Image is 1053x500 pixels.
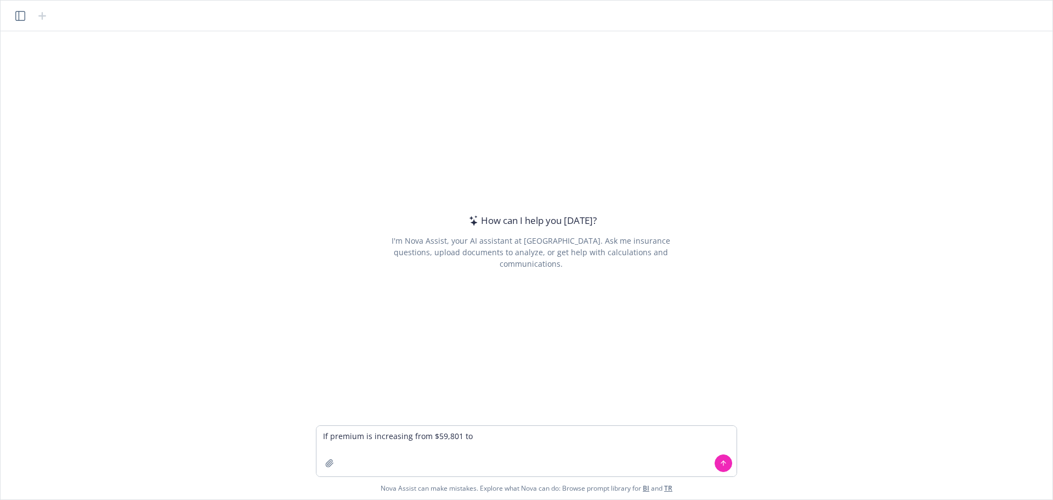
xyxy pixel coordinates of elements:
[381,477,672,499] span: Nova Assist can make mistakes. Explore what Nova can do: Browse prompt library for and
[466,214,597,228] div: How can I help you [DATE]?
[316,426,737,476] textarea: If premium is increasing from $59,801 to
[643,484,649,493] a: BI
[664,484,672,493] a: TR
[376,235,685,269] div: I'm Nova Assist, your AI assistant at [GEOGRAPHIC_DATA]. Ask me insurance questions, upload docum...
